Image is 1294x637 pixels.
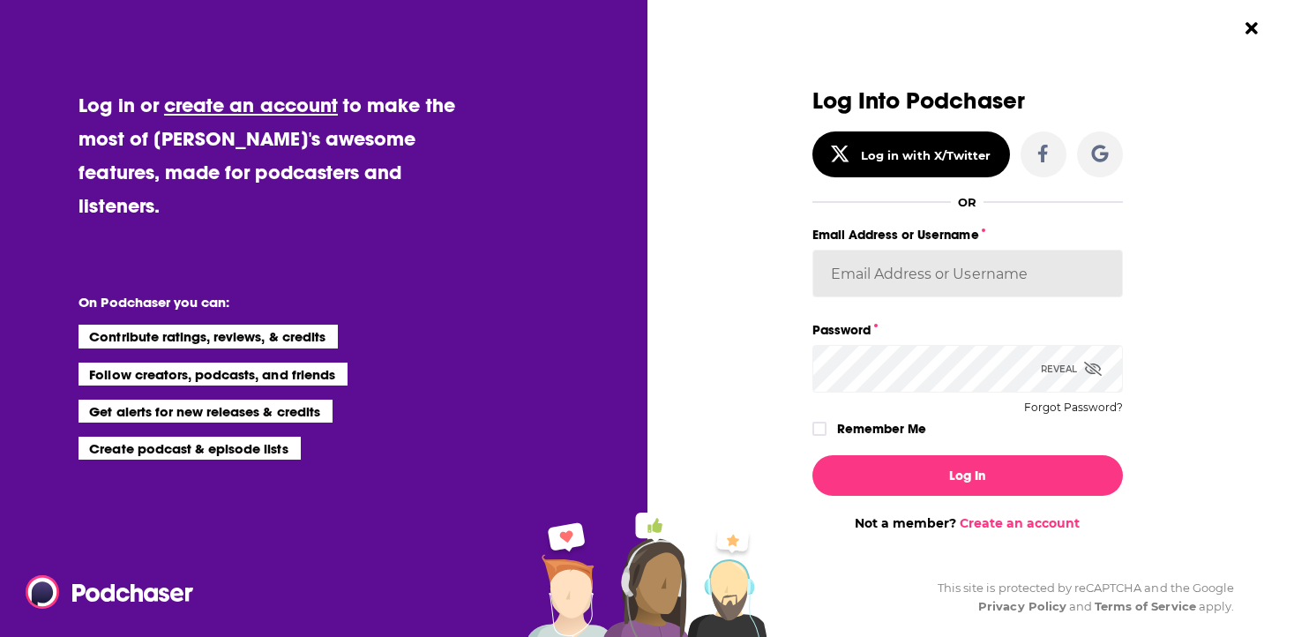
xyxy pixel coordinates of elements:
[978,599,1066,613] a: Privacy Policy
[924,579,1234,616] div: This site is protected by reCAPTCHA and the Google and apply.
[79,400,332,423] li: Get alerts for new releases & credits
[812,455,1123,496] button: Log In
[79,363,348,386] li: Follow creators, podcasts, and friends
[79,437,300,460] li: Create podcast & episode lists
[812,223,1123,246] label: Email Address or Username
[812,88,1123,114] h3: Log Into Podchaser
[1024,401,1123,414] button: Forgot Password?
[812,318,1123,341] label: Password
[26,575,181,609] a: Podchaser - Follow, Share and Rate Podcasts
[1095,599,1196,613] a: Terms of Service
[1235,11,1268,45] button: Close Button
[837,417,926,440] label: Remember Me
[812,515,1123,531] div: Not a member?
[79,325,338,348] li: Contribute ratings, reviews, & credits
[958,195,976,209] div: OR
[812,250,1123,297] input: Email Address or Username
[960,515,1080,531] a: Create an account
[1041,345,1102,393] div: Reveal
[26,575,195,609] img: Podchaser - Follow, Share and Rate Podcasts
[79,294,431,311] li: On Podchaser you can:
[164,93,338,117] a: create an account
[861,148,991,162] div: Log in with X/Twitter
[812,131,1010,177] button: Log in with X/Twitter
